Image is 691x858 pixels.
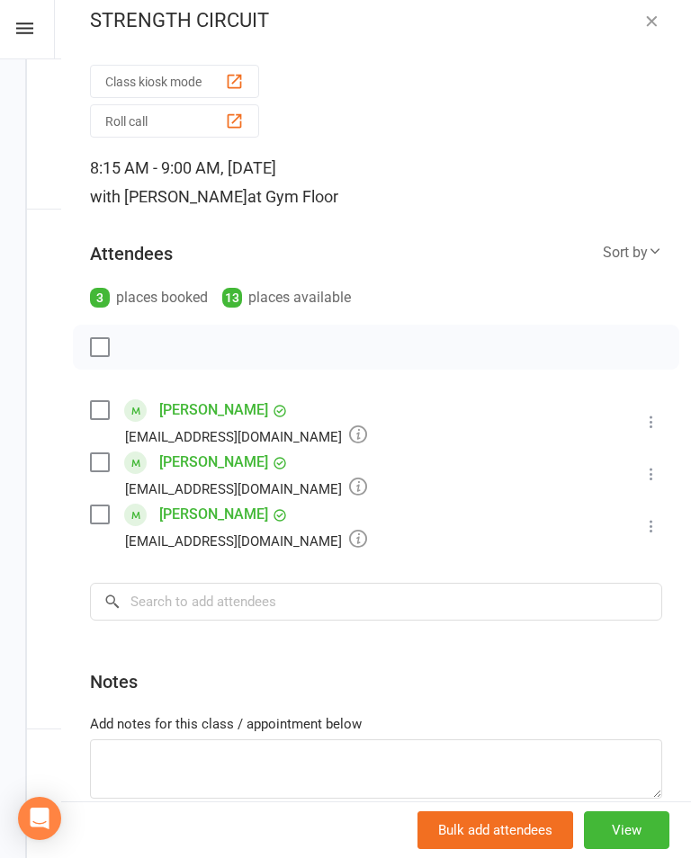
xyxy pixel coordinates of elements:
[90,713,662,735] div: Add notes for this class / appointment below
[90,104,259,138] button: Roll call
[90,65,259,98] button: Class kiosk mode
[18,797,61,840] div: Open Intercom Messenger
[90,154,662,211] div: 8:15 AM - 9:00 AM, [DATE]
[125,529,367,552] div: [EMAIL_ADDRESS][DOMAIN_NAME]
[90,241,173,266] div: Attendees
[90,583,662,621] input: Search to add attendees
[159,448,268,477] a: [PERSON_NAME]
[159,500,268,529] a: [PERSON_NAME]
[90,288,110,308] div: 3
[125,477,367,500] div: [EMAIL_ADDRESS][DOMAIN_NAME]
[90,669,138,694] div: Notes
[125,425,367,448] div: [EMAIL_ADDRESS][DOMAIN_NAME]
[222,285,351,310] div: places available
[90,187,247,206] span: with [PERSON_NAME]
[584,811,669,849] button: View
[159,396,268,425] a: [PERSON_NAME]
[417,811,573,849] button: Bulk add attendees
[90,285,208,310] div: places booked
[222,288,242,308] div: 13
[247,187,338,206] span: at Gym Floor
[61,9,691,32] div: STRENGTH CIRCUIT
[603,241,662,264] div: Sort by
